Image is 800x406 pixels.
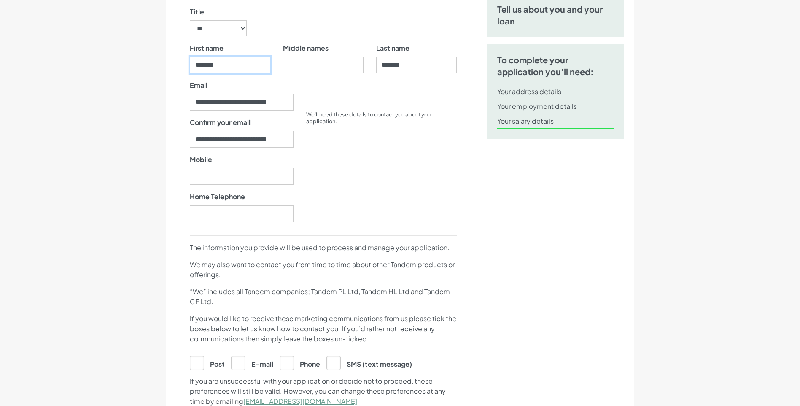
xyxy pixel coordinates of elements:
small: We’ll need these details to contact you about your application. [306,111,432,125]
label: Title [190,7,204,17]
li: Your address details [497,84,614,99]
label: Last name [376,43,409,53]
li: Your employment details [497,99,614,114]
p: “We” includes all Tandem companies; Tandem PL Ltd, Tandem HL Ltd and Tandem CF Ltd. [190,287,457,307]
label: Home Telephone [190,192,245,202]
h5: Tell us about you and your loan [497,3,614,27]
h5: To complete your application you’ll need: [497,54,614,78]
label: Email [190,80,207,90]
p: The information you provide will be used to process and manage your application. [190,243,457,253]
label: Phone [280,356,320,369]
a: [EMAIL_ADDRESS][DOMAIN_NAME] [243,397,357,406]
label: Middle names [283,43,329,53]
label: Mobile [190,154,212,165]
p: We may also want to contact you from time to time about other Tandem products or offerings. [190,260,457,280]
label: SMS (text message) [326,356,412,369]
label: E-mail [231,356,273,369]
label: Post [190,356,225,369]
label: Confirm your email [190,117,251,127]
label: First name [190,43,224,53]
p: If you would like to receive these marketing communications from us please tick the boxes below t... [190,314,457,344]
li: Your salary details [497,114,614,129]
